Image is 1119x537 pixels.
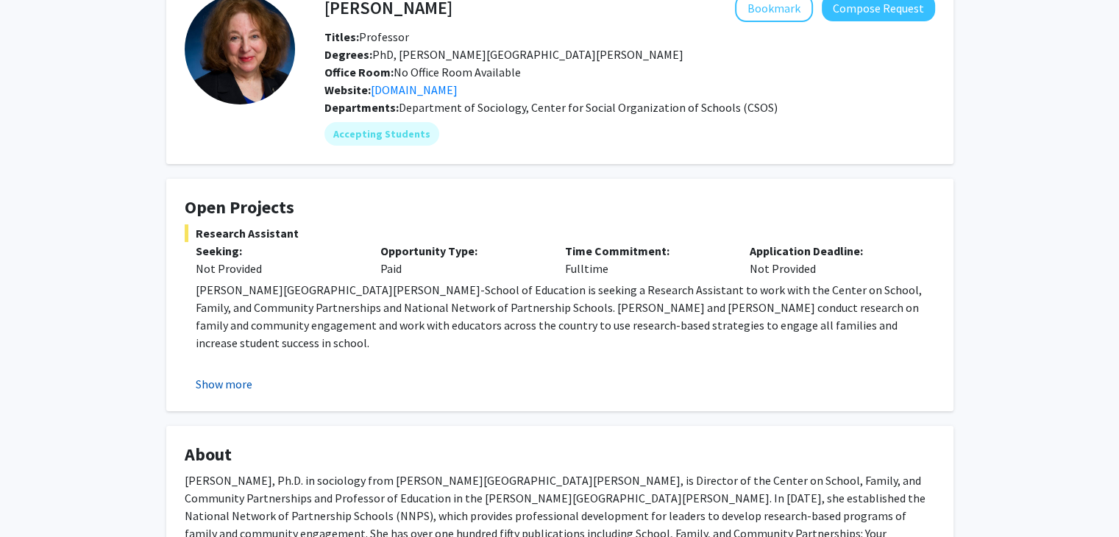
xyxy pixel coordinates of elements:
[196,242,358,260] p: Seeking:
[185,444,935,466] h4: About
[324,65,394,79] b: Office Room:
[371,82,458,97] a: Opens in a new tab
[369,242,554,277] div: Paid
[196,281,935,352] p: [PERSON_NAME][GEOGRAPHIC_DATA][PERSON_NAME]-School of Education is seeking a Research Assistant t...
[196,375,252,393] button: Show more
[324,47,372,62] b: Degrees:
[324,47,683,62] span: PhD, [PERSON_NAME][GEOGRAPHIC_DATA][PERSON_NAME]
[324,100,399,115] b: Departments:
[324,122,439,146] mat-chip: Accepting Students
[565,242,728,260] p: Time Commitment:
[324,82,371,97] b: Website:
[554,242,739,277] div: Fulltime
[399,100,778,115] span: Department of Sociology, Center for Social Organization of Schools (CSOS)
[324,29,409,44] span: Professor
[324,65,521,79] span: No Office Room Available
[185,224,935,242] span: Research Assistant
[324,29,359,44] b: Titles:
[750,242,912,260] p: Application Deadline:
[380,242,543,260] p: Opportunity Type:
[196,260,358,277] div: Not Provided
[185,197,935,218] h4: Open Projects
[739,242,923,277] div: Not Provided
[11,471,63,526] iframe: Chat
